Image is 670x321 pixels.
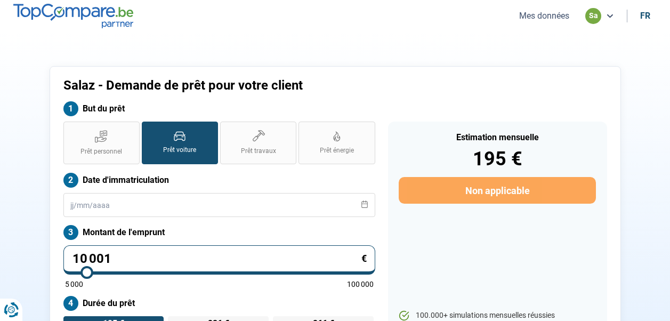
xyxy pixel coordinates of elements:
span: 5 000 [65,280,83,288]
label: Durée du prêt [63,296,375,311]
button: Non applicable [399,177,595,204]
span: 100 000 [347,280,374,288]
label: Montant de l'emprunt [63,225,375,240]
span: € [361,254,367,263]
span: Prêt voiture [163,146,196,155]
span: Prêt travaux [241,147,276,156]
span: Prêt énergie [320,146,354,155]
div: sa [585,8,601,24]
div: Estimation mensuelle [399,133,595,142]
div: 195 € [399,149,595,168]
h1: Salaz - Demande de prêt pour votre client [63,78,468,93]
li: 100.000+ simulations mensuelles réussies [399,310,595,321]
span: Prêt personnel [80,147,122,156]
img: TopCompare.be [13,4,133,28]
label: Date d'immatriculation [63,173,375,188]
input: jj/mm/aaaa [63,193,375,217]
div: fr [640,11,650,21]
label: But du prêt [63,101,375,116]
button: Mes données [516,10,572,21]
